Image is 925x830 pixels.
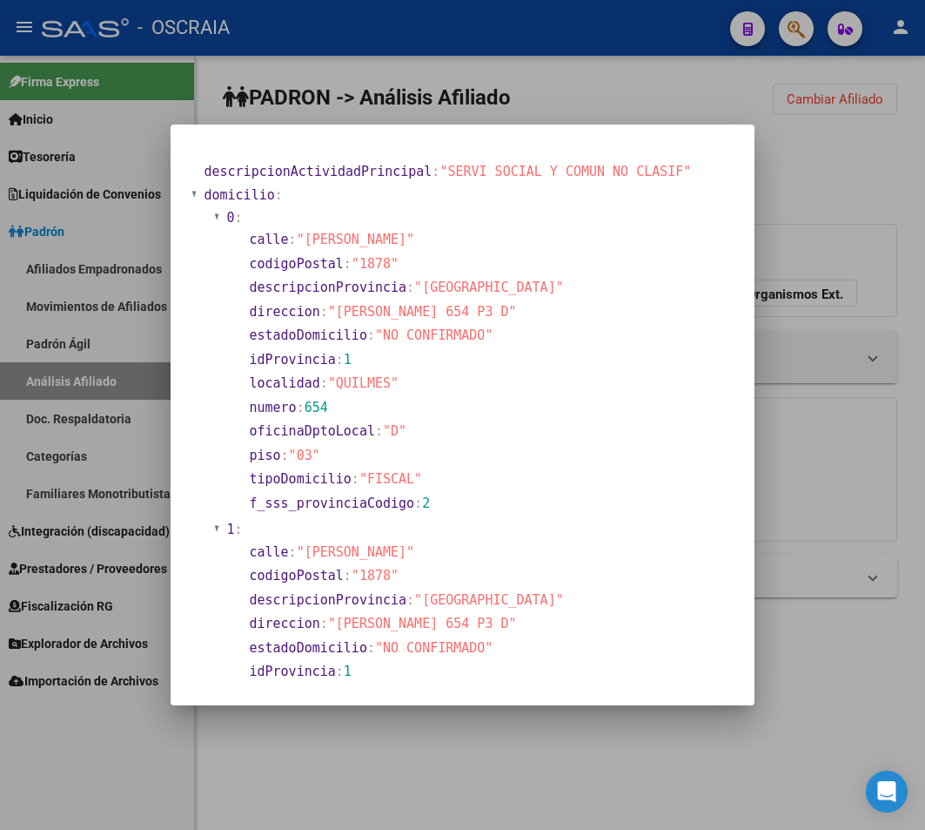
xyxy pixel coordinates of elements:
[249,592,406,608] span: descripcionProvincia
[359,471,422,487] span: "FISCAL"
[328,375,399,391] span: "QUILMES"
[367,327,375,343] span: :
[414,280,564,295] span: "[GEOGRAPHIC_DATA]"
[406,592,414,608] span: :
[439,164,691,179] span: "SERVI SOCIAL Y COMUN NO CLASIF"
[275,187,283,203] span: :
[281,448,289,463] span: :
[249,232,288,247] span: calle
[320,304,328,320] span: :
[204,164,432,179] span: descripcionActividadPrincipal
[297,544,414,560] span: "[PERSON_NAME]"
[226,522,234,537] span: 1
[406,280,414,295] span: :
[328,616,517,631] span: "[PERSON_NAME] 654 P3 D"
[320,616,328,631] span: :
[352,568,399,584] span: "1878"
[249,568,343,584] span: codigoPostal
[383,423,406,439] span: "D"
[249,327,366,343] span: estadoDomicilio
[249,448,280,463] span: piso
[414,496,422,511] span: :
[866,771,908,813] div: Open Intercom Messenger
[328,304,517,320] span: "[PERSON_NAME] 654 P3 D"
[249,471,351,487] span: tipoDomicilio
[289,544,297,560] span: :
[297,232,414,247] span: "[PERSON_NAME]"
[249,496,414,511] span: f_sss_provinciaCodigo
[289,232,297,247] span: :
[344,664,352,679] span: 1
[249,640,366,656] span: estadoDomicilio
[432,164,439,179] span: :
[352,256,399,272] span: "1878"
[249,664,335,679] span: idProvincia
[422,496,430,511] span: 2
[249,400,296,415] span: numero
[249,304,319,320] span: direccion
[375,423,383,439] span: :
[289,448,320,463] span: "03"
[375,640,493,656] span: "NO CONFIRMADO"
[375,327,493,343] span: "NO CONFIRMADO"
[414,592,564,608] span: "[GEOGRAPHIC_DATA]"
[234,210,242,226] span: :
[297,400,305,415] span: :
[249,375,319,391] span: localidad
[344,568,352,584] span: :
[344,256,352,272] span: :
[320,375,328,391] span: :
[336,352,344,368] span: :
[226,210,234,226] span: 0
[234,522,242,537] span: :
[249,544,288,560] span: calle
[249,256,343,272] span: codigoPostal
[305,400,328,415] span: 654
[204,187,274,203] span: domicilio
[249,616,319,631] span: direccion
[249,423,375,439] span: oficinaDptoLocal
[352,471,359,487] span: :
[249,352,335,368] span: idProvincia
[249,280,406,295] span: descripcionProvincia
[367,640,375,656] span: :
[336,664,344,679] span: :
[344,352,352,368] span: 1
